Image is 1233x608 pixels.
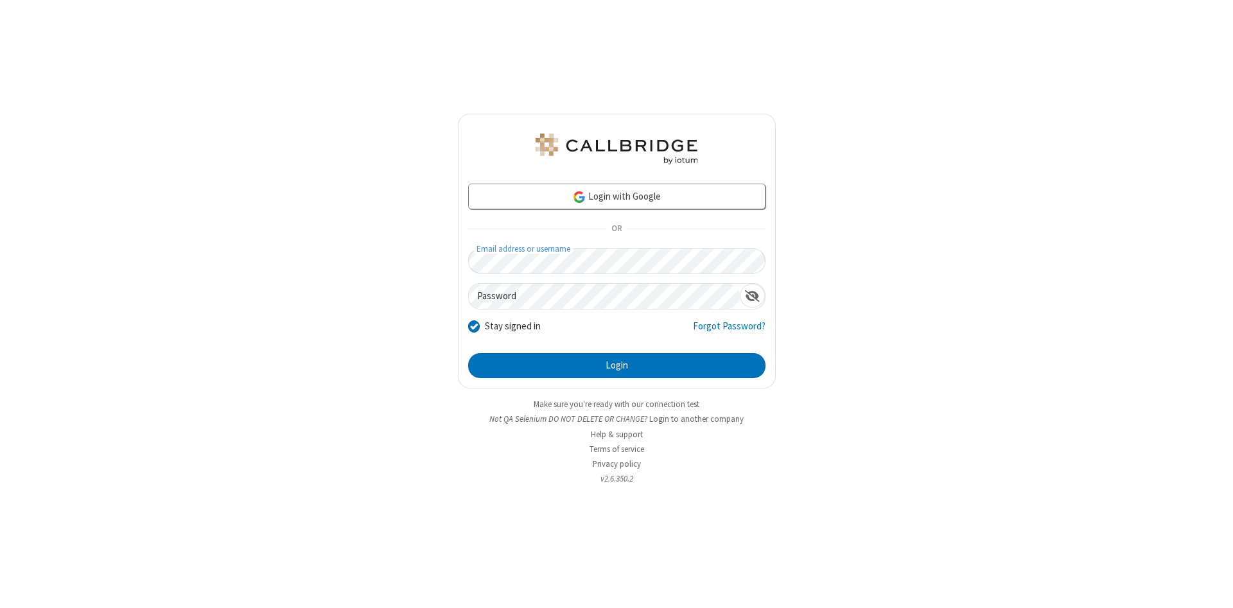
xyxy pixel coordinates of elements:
img: google-icon.png [572,190,586,204]
iframe: Chat [1201,575,1223,599]
li: Not QA Selenium DO NOT DELETE OR CHANGE? [458,413,776,425]
a: Login with Google [468,184,765,209]
a: Privacy policy [593,458,641,469]
a: Terms of service [590,444,644,455]
img: QA Selenium DO NOT DELETE OR CHANGE [533,134,700,164]
input: Email address or username [468,248,765,274]
input: Password [469,284,740,309]
a: Forgot Password? [693,319,765,343]
button: Login [468,353,765,379]
a: Help & support [591,429,643,440]
div: Show password [740,284,765,308]
span: OR [606,220,627,238]
button: Login to another company [649,413,744,425]
a: Make sure you're ready with our connection test [534,399,699,410]
li: v2.6.350.2 [458,473,776,485]
label: Stay signed in [485,319,541,334]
